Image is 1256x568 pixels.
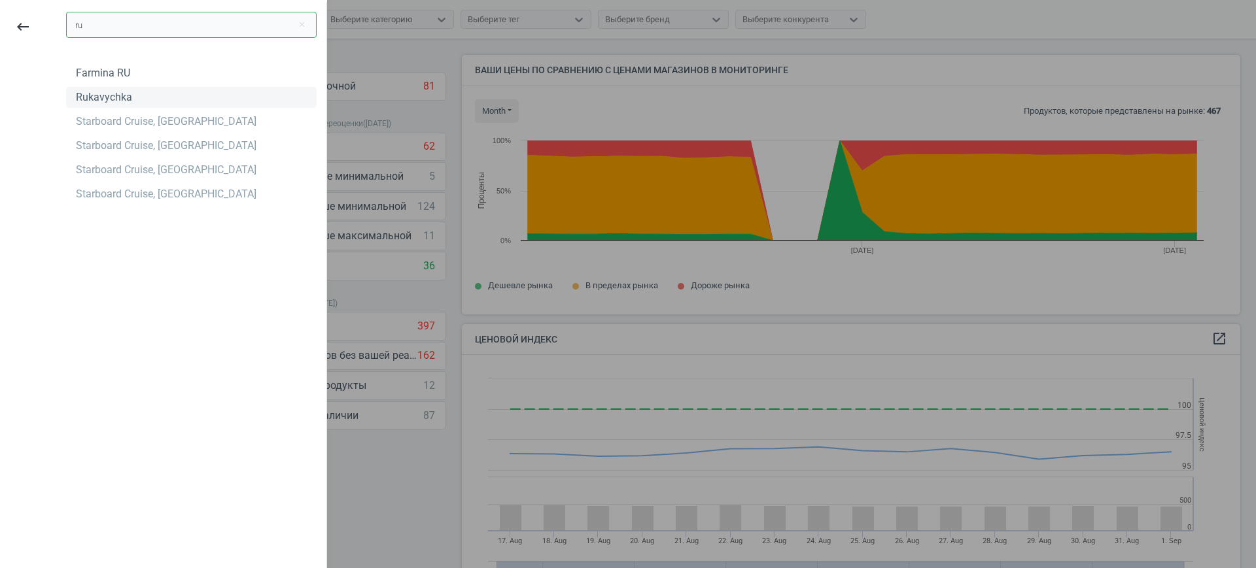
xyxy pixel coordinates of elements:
input: Введите название кампании [66,12,317,38]
div: Starboard Cruise, [GEOGRAPHIC_DATA] [76,187,256,201]
div: Starboard Cruise, [GEOGRAPHIC_DATA] [76,163,256,177]
i: keyboard_backspace [15,19,31,35]
div: Rukavychka [76,90,132,105]
div: Farmina RU [76,66,130,80]
button: keyboard_backspace [8,12,38,42]
div: Starboard Cruise, [GEOGRAPHIC_DATA] [76,139,256,153]
div: Starboard Cruise, [GEOGRAPHIC_DATA] [76,114,256,129]
button: Close [292,19,311,31]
